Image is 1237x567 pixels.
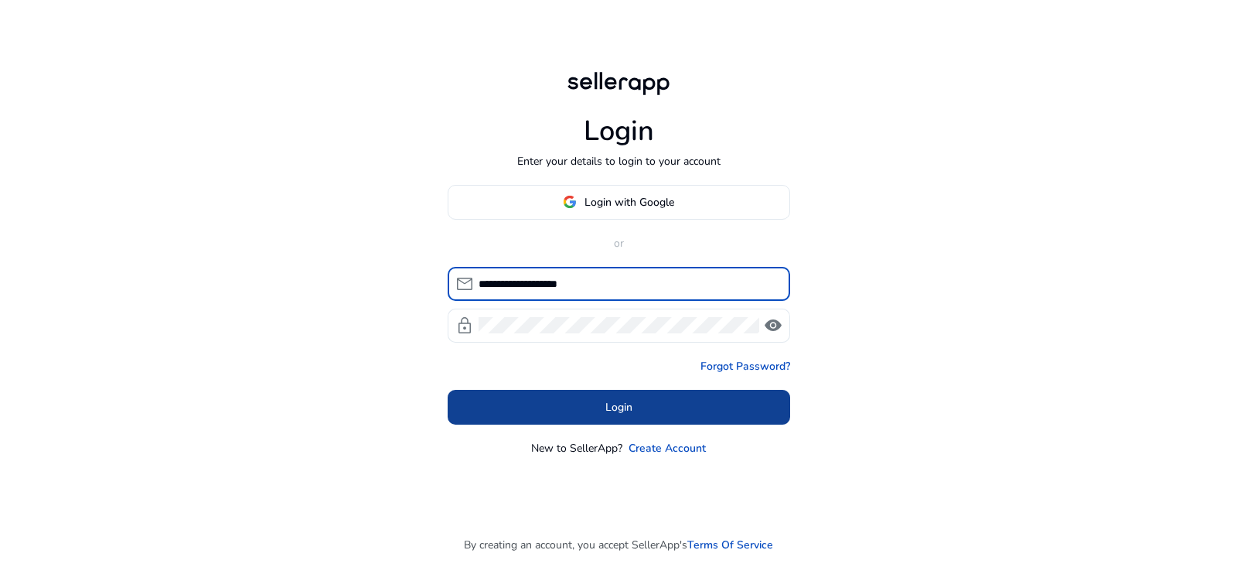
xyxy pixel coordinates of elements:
[448,235,790,251] p: or
[605,399,632,415] span: Login
[764,316,782,335] span: visibility
[563,195,577,209] img: google-logo.svg
[700,358,790,374] a: Forgot Password?
[455,275,474,293] span: mail
[517,153,721,169] p: Enter your details to login to your account
[629,440,706,456] a: Create Account
[531,440,622,456] p: New to SellerApp?
[448,185,790,220] button: Login with Google
[584,114,654,148] h1: Login
[448,390,790,425] button: Login
[584,194,674,210] span: Login with Google
[455,316,474,335] span: lock
[687,537,773,553] a: Terms Of Service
